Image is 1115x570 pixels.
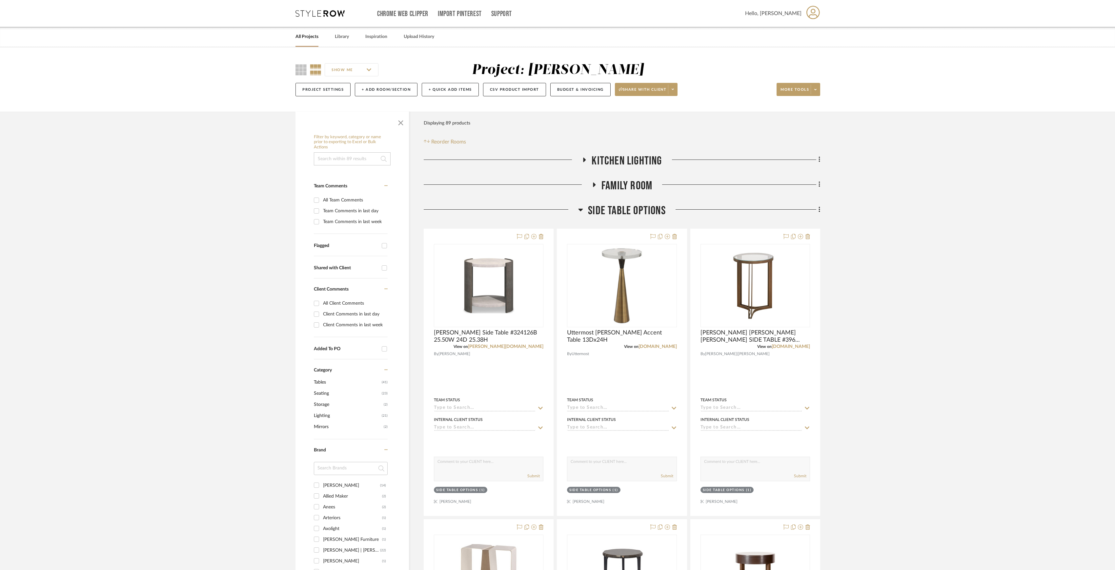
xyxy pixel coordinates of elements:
span: [PERSON_NAME]|[PERSON_NAME] [705,351,770,357]
button: Share with client [615,83,678,96]
img: GREGORIUS PINEO BECKHAM SIDE TABLE #396 16"DIA X 22"H [713,245,798,327]
div: Allied Maker [323,491,382,502]
span: By [700,351,705,357]
div: Flagged [314,243,378,249]
span: Client Comments [314,287,349,292]
div: [PERSON_NAME] [323,480,380,491]
div: Team Status [567,397,593,403]
a: All Projects [295,32,318,41]
button: + Add Room/Section [355,83,417,96]
div: (14) [380,480,386,491]
img: Bernhardt Prado Side Table #324126B 25.50W 24D 25.38H [448,245,530,327]
span: Share with client [619,87,667,97]
div: Client Comments in last week [323,320,386,330]
input: Search Brands [314,462,388,475]
button: Reorder Rooms [424,138,466,146]
a: Support [491,11,512,17]
button: Project Settings [295,83,351,96]
span: Hello, [PERSON_NAME] [745,9,801,17]
div: Side Table Options [569,488,611,493]
input: Type to Search… [567,425,669,431]
div: (2) [382,491,386,502]
span: (2) [384,422,388,432]
span: By [434,351,438,357]
div: [PERSON_NAME] Furniture [323,534,382,545]
div: Arteriors [323,513,382,523]
div: (1) [479,488,485,493]
button: Close [394,115,407,128]
div: [PERSON_NAME] [323,556,382,566]
a: [DOMAIN_NAME] [772,344,810,349]
span: Mirrors [314,421,382,432]
span: Uttermost [PERSON_NAME] Accent Table 13Dx24H [567,329,677,344]
span: Seating [314,388,380,399]
div: Axolight [323,523,382,534]
button: Submit [661,473,673,479]
button: Budget & Invoicing [550,83,611,96]
div: (2) [382,502,386,512]
span: View on [454,345,468,349]
span: More tools [780,87,809,97]
div: Team Comments in last day [323,206,386,216]
div: (1) [613,488,618,493]
span: (23) [382,388,388,399]
div: Team Comments in last week [323,217,386,227]
input: Search within 89 results [314,152,391,165]
a: Import Pinterest [438,11,482,17]
div: Added To PO [314,346,378,352]
span: Family Room [601,179,652,193]
img: Uttermost Holton Accent Table 13Dx24H [581,245,663,327]
span: Category [314,368,332,373]
span: Side Table Options [588,204,666,218]
div: (1) [382,556,386,566]
span: [PERSON_NAME] Side Table #324126B 25.50W 24D 25.38H [434,329,543,344]
input: Type to Search… [700,425,802,431]
div: (1) [382,513,386,523]
div: Side Table Options [436,488,478,493]
span: (21) [382,410,388,421]
div: Team Status [434,397,460,403]
div: Side Table Options [703,488,744,493]
div: Client Comments in last day [323,309,386,319]
div: 0 [701,244,810,327]
span: (2) [384,399,388,410]
span: By [567,351,572,357]
div: Internal Client Status [700,417,749,423]
div: Project: [PERSON_NAME] [472,63,644,77]
div: (1) [382,523,386,534]
div: (1) [382,534,386,545]
div: Anees [323,502,382,512]
span: Uttermost [572,351,589,357]
span: (41) [382,377,388,388]
h6: Filter by keyword, category or name prior to exporting to Excel or Bulk Actions [314,135,391,150]
span: Reorder Rooms [431,138,466,146]
input: Type to Search… [434,425,536,431]
button: Submit [794,473,806,479]
span: [PERSON_NAME] [PERSON_NAME] [PERSON_NAME] SIDE TABLE #396 16"DIA X 22"H [700,329,810,344]
input: Type to Search… [567,405,669,411]
div: Team Status [700,397,727,403]
a: Chrome Web Clipper [377,11,428,17]
input: Type to Search… [700,405,802,411]
span: Team Comments [314,184,347,188]
span: Storage [314,399,382,410]
div: All Team Comments [323,195,386,205]
a: Library [335,32,349,41]
div: 0 [567,244,676,327]
a: Inspiration [365,32,387,41]
span: Kitchen Lighting [592,154,662,168]
button: CSV Product Import [483,83,546,96]
span: View on [624,345,639,349]
div: Internal Client Status [434,417,483,423]
span: Tables [314,377,380,388]
div: (1) [746,488,752,493]
div: Displaying 89 products [424,117,470,130]
input: Type to Search… [434,405,536,411]
a: [DOMAIN_NAME] [639,344,677,349]
a: Upload History [404,32,434,41]
div: (22) [380,545,386,556]
span: Lighting [314,410,380,421]
span: Brand [314,448,326,452]
a: [PERSON_NAME][DOMAIN_NAME] [468,344,543,349]
div: Shared with Client [314,265,378,271]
